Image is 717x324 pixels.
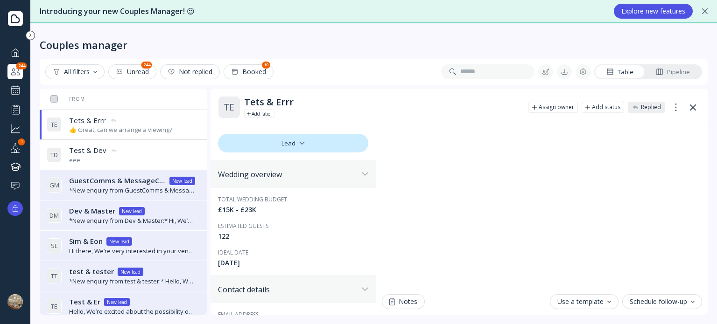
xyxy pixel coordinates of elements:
[218,170,358,179] div: Wedding overview
[40,6,605,17] div: Introducing your new Couples Manager! 😍
[7,140,23,155] div: Your profile
[120,268,141,276] div: New lead
[47,238,62,253] div: S E
[621,7,685,15] div: Explore new features
[45,64,105,79] button: All filters
[7,45,23,60] a: Dashboard
[606,68,633,76] div: Table
[47,96,85,102] div: From
[218,134,368,152] div: Lead
[382,126,702,289] iframe: Chat
[656,68,690,76] div: Pipeline
[7,64,23,79] div: Couples manager
[252,110,272,117] div: Add label
[7,64,23,79] a: Couples manager244
[18,138,25,145] div: 1
[160,64,220,79] button: Not replied
[224,64,274,79] button: Booked
[622,294,702,309] button: Schedule follow-up
[69,267,114,276] span: test & tester
[218,285,358,294] div: Contact details
[47,147,62,162] div: T D
[107,298,127,306] div: New lead
[218,195,368,203] div: Total wedding budget
[7,159,23,174] a: Knowledge hub
[231,68,266,76] div: Booked
[69,145,106,155] span: Test & Dev
[218,96,240,118] div: T E
[7,201,23,216] button: Upgrade options
[168,68,212,76] div: Not replied
[218,310,368,318] div: Email address
[69,156,118,165] div: eee
[218,248,368,256] div: Ideal date
[7,140,23,155] a: Your profile1
[539,103,574,111] div: Assign owner
[47,269,62,283] div: T T
[69,216,195,225] div: *New enquiry from Dev & Master:* Hi, We’re considering your venue for our wedding and would love ...
[218,205,368,214] div: £15K - £23K
[389,298,417,305] div: Notes
[69,277,195,286] div: *New enquiry from test & tester:* Hello, We’re looking into venues for our wedding and would love...
[47,178,62,193] div: G M
[47,208,62,223] div: D M
[641,103,661,111] div: Replied
[7,121,23,136] a: Grow your business
[69,236,103,246] span: Sim & Eon
[47,299,62,314] div: T E
[122,207,142,215] div: New lead
[218,258,368,268] div: [DATE]
[109,238,129,245] div: New lead
[69,247,195,255] div: Hi there, We’re very interested in your venue for our special day. Could you kindly share more de...
[116,68,149,76] div: Unread
[7,83,23,98] a: Events
[550,294,619,309] button: Use a template
[630,298,695,305] div: Schedule follow-up
[592,103,620,111] div: Add status
[69,125,172,134] div: 👍 Great, can we arrange a viewing?
[218,232,368,241] div: 122
[40,38,127,51] div: Couples manager
[16,62,27,69] div: 244
[108,64,156,79] button: Unread
[7,178,23,193] a: Help & support
[382,294,425,309] button: Notes
[172,177,192,185] div: New lead
[244,97,521,108] div: Tets & Errr
[69,116,106,125] span: Tets & Errr
[69,297,100,307] span: Test & Er
[7,102,23,117] a: Performance
[47,117,62,132] div: T E
[53,68,97,76] div: All filters
[69,176,166,186] span: GuestComms & MessageCentre
[141,62,152,69] div: 244
[262,62,270,69] div: 10
[69,307,195,316] div: Hello, We’re excited about the possibility of hosting our wedding at your venue. Could you provid...
[557,298,611,305] div: Use a template
[218,222,368,230] div: Estimated guests
[614,4,693,19] button: Explore new features
[69,186,195,195] div: *New enquiry from GuestComms & MessageCentre:* Hello, Dookie hotel test lol *They're interested i...
[69,206,115,216] span: Dev & Master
